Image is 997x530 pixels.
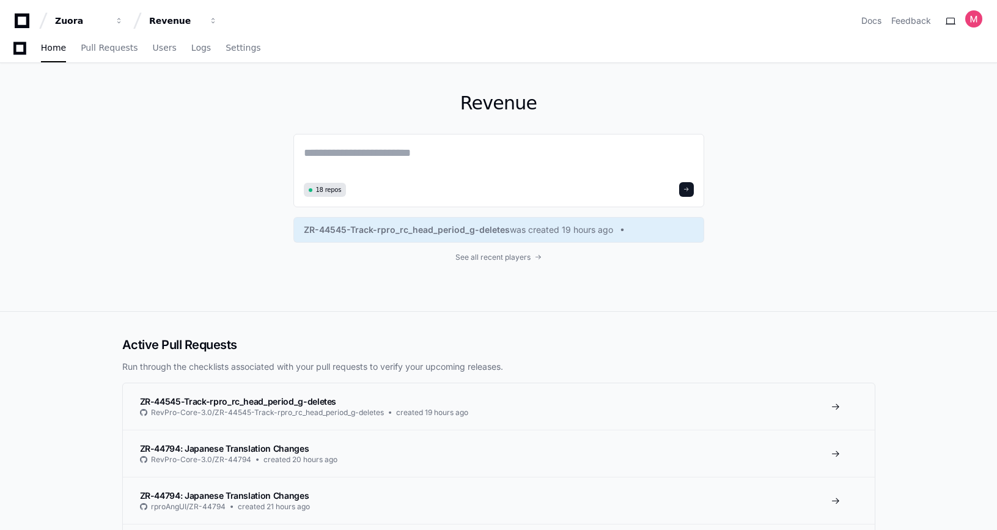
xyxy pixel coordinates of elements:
a: ZR-44545-Track-rpro_rc_head_period_g-deletesRevPro-Core-3.0/ZR-44545-Track-rpro_rc_head_period_g-... [123,383,875,430]
button: Feedback [891,15,931,27]
span: See all recent players [455,252,531,262]
span: RevPro-Core-3.0/ZR-44794 [151,455,251,465]
a: ZR-44794: Japanese Translation ChangesRevPro-Core-3.0/ZR-44794created 20 hours ago [123,430,875,477]
p: Run through the checklists associated with your pull requests to verify your upcoming releases. [122,361,875,373]
img: ACg8ocIGyE0kh_m7NVDj9nnBZlU22jGpe0uOgJNRLRa85i1XKbkxVQ=s96-c [965,10,982,28]
span: Settings [226,44,260,51]
span: Pull Requests [81,44,138,51]
h1: Revenue [293,92,704,114]
a: Docs [861,15,881,27]
a: ZR-44545-Track-rpro_rc_head_period_g-deleteswas created 19 hours ago [304,224,694,236]
span: Users [153,44,177,51]
span: created 21 hours ago [238,502,310,512]
div: Revenue [149,15,202,27]
div: Zuora [55,15,108,27]
a: Logs [191,34,211,62]
a: Settings [226,34,260,62]
button: Revenue [144,10,223,32]
span: Home [41,44,66,51]
a: ZR-44794: Japanese Translation ChangesrproAngUI/ZR-44794created 21 hours ago [123,477,875,524]
a: See all recent players [293,252,704,262]
span: created 20 hours ago [263,455,337,465]
h2: Active Pull Requests [122,336,875,353]
span: ZR-44794: Japanese Translation Changes [140,443,309,454]
span: 18 repos [316,185,342,194]
span: was created 19 hours ago [510,224,613,236]
iframe: Open customer support [958,490,991,523]
span: rproAngUI/ZR-44794 [151,502,226,512]
span: Logs [191,44,211,51]
span: created 19 hours ago [396,408,468,418]
span: ZR-44545-Track-rpro_rc_head_period_g-deletes [140,396,337,407]
span: ZR-44794: Japanese Translation Changes [140,490,309,501]
a: Users [153,34,177,62]
span: RevPro-Core-3.0/ZR-44545-Track-rpro_rc_head_period_g-deletes [151,408,384,418]
a: Home [41,34,66,62]
button: Zuora [50,10,128,32]
span: ZR-44545-Track-rpro_rc_head_period_g-deletes [304,224,510,236]
a: Pull Requests [81,34,138,62]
